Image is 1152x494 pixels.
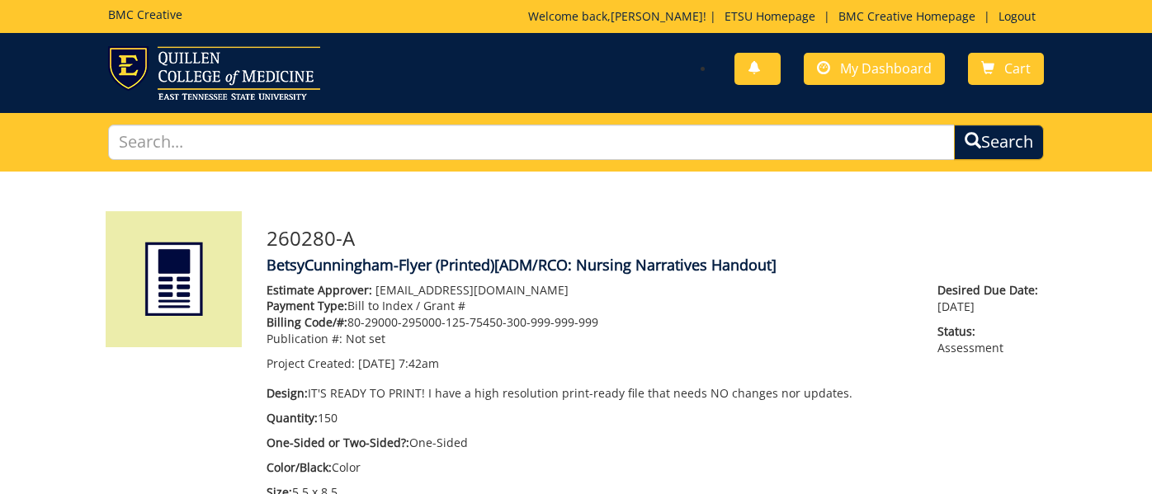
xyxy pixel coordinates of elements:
span: Not set [346,331,385,346]
a: Logout [990,8,1044,24]
span: Quantity: [267,410,318,426]
a: My Dashboard [804,53,945,85]
h4: BetsyCunningham-Flyer (Printed) [267,257,1046,274]
p: One-Sided [267,435,913,451]
span: Payment Type: [267,298,347,313]
span: Estimate Approver: [267,282,372,298]
a: BMC Creative Homepage [830,8,984,24]
p: Welcome back, ! | | | [528,8,1044,25]
p: Bill to Index / Grant # [267,298,913,314]
span: Desired Due Date: [937,282,1046,299]
p: [EMAIL_ADDRESS][DOMAIN_NAME] [267,282,913,299]
span: Design: [267,385,308,401]
p: IT'S READY TO PRINT! I have a high resolution print-ready file that needs NO changes nor updates. [267,385,913,402]
img: Product featured image [106,211,242,347]
a: [PERSON_NAME] [611,8,703,24]
p: 150 [267,410,913,426]
input: Search... [108,125,954,160]
span: [ADM/RCO: Nursing Narratives Handout] [494,255,777,275]
span: Color/Black: [267,459,332,475]
span: My Dashboard [840,59,932,78]
span: Publication #: [267,331,342,346]
img: ETSU logo [108,46,320,100]
h3: 260280-A [267,228,1046,249]
span: Cart [1004,59,1031,78]
a: ETSU Homepage [716,8,824,24]
h5: BMC Creative [108,8,182,21]
span: [DATE] 7:42am [358,355,439,371]
p: 80-29000-295000-125-75450-300-999-999-999 [267,314,913,331]
p: Assessment [937,323,1046,356]
span: Project Created: [267,355,355,371]
span: One-Sided or Two-Sided?: [267,435,409,450]
p: Color [267,459,913,476]
span: Status: [937,323,1046,340]
p: [DATE] [937,282,1046,315]
span: Billing Code/#: [267,314,347,330]
a: Cart [968,53,1044,85]
button: Search [954,125,1044,160]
